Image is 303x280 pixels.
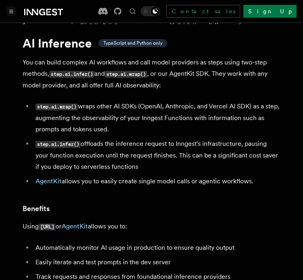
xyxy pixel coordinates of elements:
code: step.ai.wrap() [35,104,78,110]
li: allows you to easily create single model calls or agentic workflows. [33,176,280,187]
li: Easily iterate and test prompts in the dev server [33,257,280,268]
li: wraps other AI SDKs (OpenAI, Anthropic, and Vercel AI SDK) as a step, augmenting the observabilit... [33,101,280,135]
h1: AI Inference [23,36,280,50]
a: Contact sales [166,5,240,18]
code: step.ai.wrap() [105,71,147,78]
span: TypeScript and Python only [103,40,162,46]
button: Find something... [128,6,137,16]
li: offloads the inference request to Inngest's infrastructure, pausing your function execution until... [33,138,280,172]
code: step.ai.infer() [35,141,81,148]
p: Using or allows you to: [23,221,280,232]
button: Toggle navigation [6,6,16,16]
a: AgentKit [62,222,88,230]
a: Benefits [23,203,50,214]
code: [URL] [39,224,56,230]
a: Sign Up [243,5,297,18]
code: step.ai.infer() [49,71,94,78]
p: You can build complex AI workflows and call model providers as steps using two-step methods, and ... [23,57,280,91]
a: AgentKit [35,177,62,185]
li: Automatically monitor AI usage in production to ensure quality output [33,242,280,253]
button: Toggle dark mode [141,6,160,16]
